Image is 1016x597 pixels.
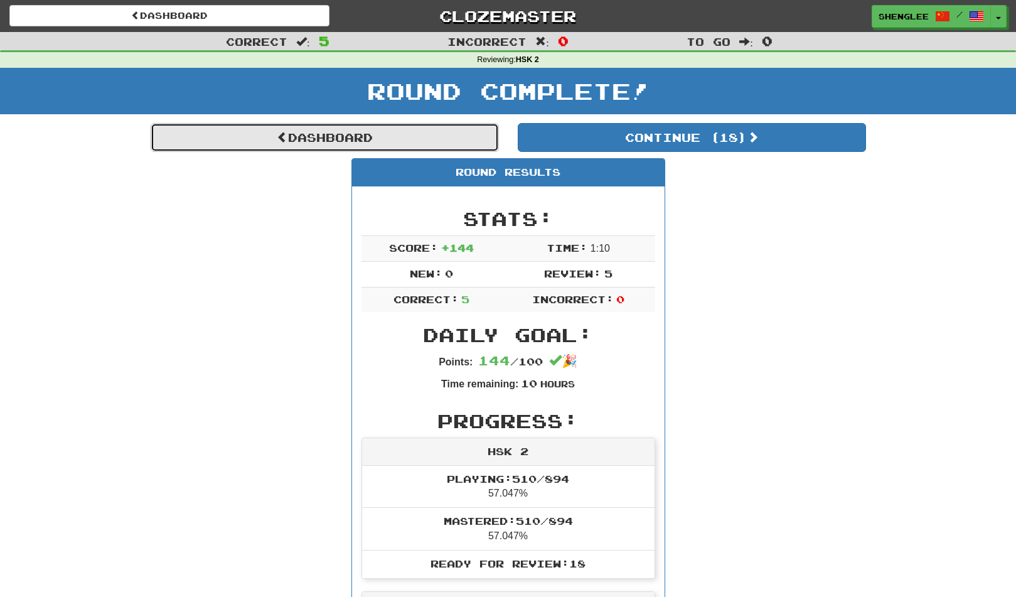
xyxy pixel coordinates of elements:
span: 0 [558,33,569,48]
span: / 100 [478,355,543,367]
button: Continue (18) [518,123,866,152]
span: 10 [521,377,537,389]
span: 🎉 [549,354,577,368]
span: : [296,36,310,47]
span: 5 [319,33,329,48]
span: Score: [389,242,438,254]
small: Hours [540,379,575,389]
span: 0 [616,293,624,305]
span: Incorrect: [532,293,614,305]
span: : [535,36,549,47]
span: New: [410,267,442,279]
span: 0 [445,267,453,279]
strong: HSK 2 [516,55,539,64]
span: 0 [762,33,773,48]
span: Time: [547,242,587,254]
h2: Stats: [361,208,655,229]
a: Dashboard [9,5,329,26]
a: Dashboard [151,123,499,152]
strong: Time remaining: [441,379,518,389]
span: Correct: [393,293,459,305]
h2: Progress: [361,411,655,431]
h1: Round Complete! [4,78,1012,104]
span: Ready for Review: 18 [430,557,586,569]
h2: Daily Goal: [361,325,655,345]
span: 5 [604,267,612,279]
span: To go [687,35,730,48]
span: + 144 [441,242,474,254]
div: Round Results [352,159,665,186]
span: shenglee [879,11,929,22]
span: Correct [226,35,287,48]
span: Mastered: 510 / 894 [444,515,573,527]
a: Clozemaster [348,5,668,27]
strong: Points: [439,357,473,367]
li: 57.047% [362,507,655,551]
span: Review: [544,267,601,279]
span: 5 [461,293,469,305]
span: : [739,36,753,47]
div: HSK 2 [362,438,655,466]
span: Playing: 510 / 894 [447,473,569,485]
li: 57.047% [362,466,655,508]
a: shenglee / [872,5,991,28]
span: 144 [478,353,510,368]
span: 1 : 10 [591,243,610,254]
span: Incorrect [447,35,527,48]
span: / [956,10,963,19]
